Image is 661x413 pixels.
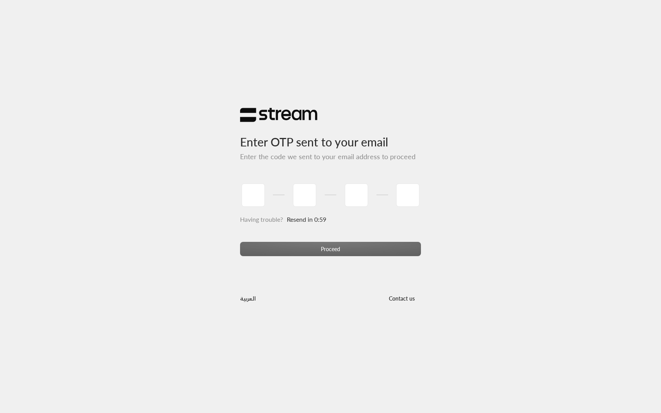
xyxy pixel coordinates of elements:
[240,122,421,149] h3: Enter OTP sent to your email
[240,153,421,161] h5: Enter the code we sent to your email address to proceed
[382,291,421,306] button: Contact us
[240,291,256,306] a: العربية
[287,216,326,223] span: Resend in 0:59
[382,295,421,302] a: Contact us
[240,107,317,122] img: Stream Logo
[240,216,283,223] span: Having trouble?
